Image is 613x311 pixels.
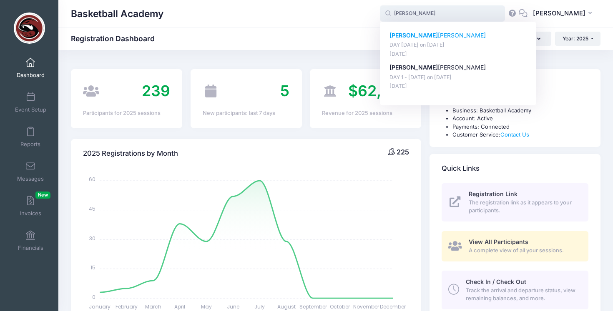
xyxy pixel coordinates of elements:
a: InvoicesNew [11,192,50,221]
strong: [PERSON_NAME] [389,32,438,39]
tspan: October [330,303,350,310]
span: 239 [142,82,170,100]
tspan: 45 [89,205,96,212]
li: Business: Basketball Academy [452,107,588,115]
button: Year: 2025 [555,32,600,46]
h1: Basketball Academy [71,4,163,23]
li: Customer Service: [452,131,588,139]
button: [PERSON_NAME] [528,4,600,23]
tspan: June [227,303,239,310]
span: Track the arrival and departure status, view remaining balances, and more. [466,286,579,303]
h1: Registration Dashboard [71,34,162,43]
tspan: November [354,303,380,310]
tspan: March [145,303,161,310]
span: A complete view of all your sessions. [469,246,579,255]
span: 225 [397,148,409,156]
a: Reports [11,122,50,152]
span: Event Setup [15,106,46,113]
tspan: April [174,303,185,310]
span: View All Participants [469,238,528,245]
a: Registration Link The registration link as it appears to your participants. [442,183,588,221]
span: Year: 2025 [563,35,588,42]
span: 5 [280,82,289,100]
span: Dashboard [17,72,45,79]
li: Payments: Connected [452,123,588,131]
tspan: January [89,303,111,310]
span: Reports [20,141,40,148]
a: Messages [11,157,50,186]
tspan: 15 [91,264,96,271]
tspan: May [201,303,212,310]
p: [PERSON_NAME] [389,31,527,40]
tspan: August [277,303,296,310]
p: [DATE] [389,82,527,90]
img: Basketball Academy [14,12,45,44]
p: [PERSON_NAME] [389,63,527,72]
tspan: 30 [90,234,96,241]
tspan: September [299,303,327,310]
p: [DATE] [389,50,527,58]
h4: 2025 Registrations by Month [83,142,178,165]
h4: Quick Links [442,157,480,180]
span: $62,392 [348,82,409,100]
span: Financials [18,244,43,251]
a: Dashboard [11,53,50,82]
p: DAY 1 - [DATE] on [DATE] [389,74,527,82]
span: The registration link as it appears to your participants. [469,199,579,215]
a: View All Participants A complete view of all your sessions. [442,231,588,261]
span: New [35,192,50,199]
span: [PERSON_NAME] [533,9,585,18]
a: Financials [11,226,50,255]
div: Participants for 2025 sessions [83,109,170,117]
li: Account: Active [452,114,588,123]
a: Event Setup [11,88,50,117]
div: Revenue for 2025 sessions [322,109,409,117]
a: Check In / Check Out Track the arrival and departure status, view remaining balances, and more. [442,271,588,309]
p: DAY [DATE] on [DATE] [389,41,527,49]
a: Contact Us [500,131,529,138]
tspan: 60 [89,176,96,183]
tspan: December [380,303,407,310]
span: Check In / Check Out [466,278,526,285]
span: Registration Link [469,190,518,197]
tspan: February [116,303,138,310]
input: Search by First Name, Last Name, or Email... [380,5,505,22]
tspan: 0 [93,293,96,300]
div: New participants: last 7 days [203,109,290,117]
strong: [PERSON_NAME] [389,64,438,71]
span: Invoices [20,210,41,217]
span: Messages [17,175,44,182]
tspan: July [255,303,265,310]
